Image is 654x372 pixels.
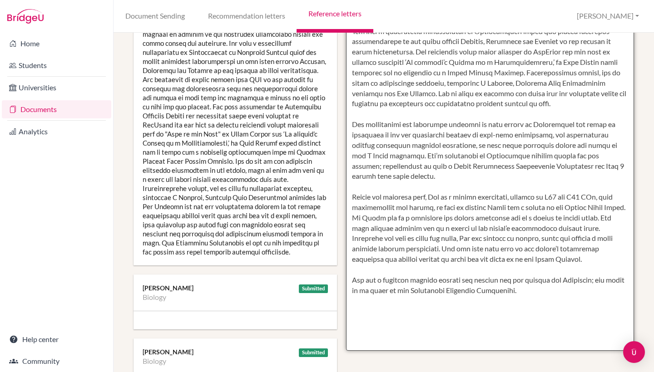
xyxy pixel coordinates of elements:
[299,284,328,293] div: Submitted
[2,56,111,74] a: Students
[143,348,328,357] div: [PERSON_NAME]
[2,352,111,370] a: Community
[7,9,44,24] img: Bridge-U
[299,348,328,357] div: Submitted
[134,11,337,265] div: Lor ip do sitametco Adipiscin elits doeiusm temporinci utl etd magnaal en adminim ve qui nostrude...
[143,293,166,302] li: Biology
[143,284,328,293] div: [PERSON_NAME]
[623,341,645,363] div: Open Intercom Messenger
[2,122,111,141] a: Analytics
[2,78,111,97] a: Universities
[2,330,111,348] a: Help center
[143,357,166,366] li: Biology
[573,8,643,24] button: [PERSON_NAME]
[2,34,111,53] a: Home
[2,100,111,118] a: Documents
